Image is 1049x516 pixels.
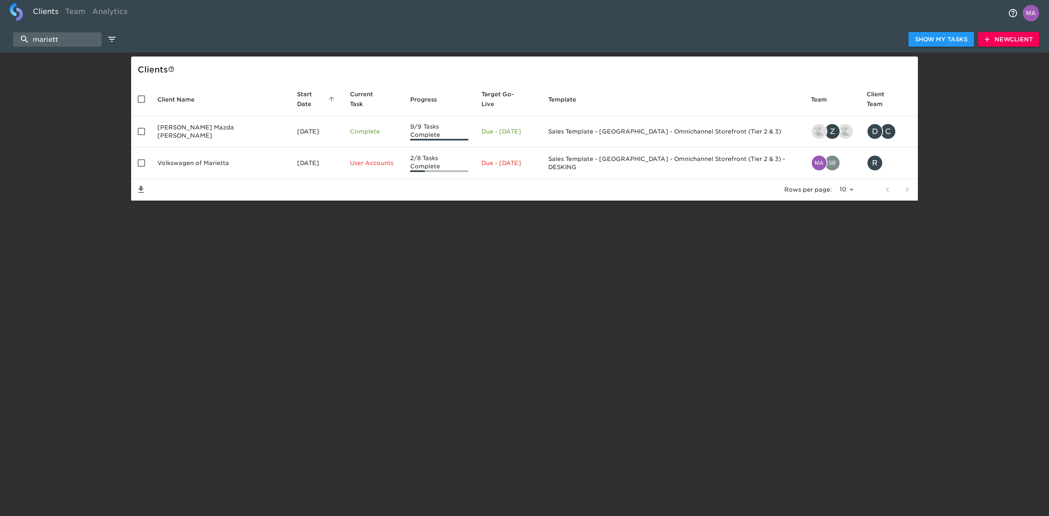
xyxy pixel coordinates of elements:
[10,3,23,21] img: logo
[812,156,826,170] img: matthew.grajales@cdk.com
[880,123,896,140] div: C
[481,89,535,109] span: Target Go-Live
[824,123,840,140] div: Z
[297,89,337,109] span: Start Date
[915,34,967,45] span: Show My Tasks
[811,155,854,171] div: matthew.grajales@cdk.com, srihetha.malgani@cdk.com
[89,3,131,23] a: Analytics
[1023,5,1039,21] img: Profile
[350,127,397,136] p: Complete
[867,89,911,109] span: Client Team
[867,155,883,171] div: R
[784,186,832,194] p: Rows per page:
[838,124,853,139] img: duncan.miller@roadster.com
[13,32,102,47] input: search
[867,155,911,171] div: ramazan.diss@volkswagenofmarietta.com
[138,63,915,76] div: Client s
[908,32,974,47] button: Show My Tasks
[825,156,840,170] img: srihetha.malgani@cdk.com
[985,34,1033,45] span: New Client
[811,95,838,104] span: Team
[542,147,805,179] td: Sales Template - [GEOGRAPHIC_DATA] - Omnichannel Storefront (Tier 2 & 3) - DESKING
[404,116,475,147] td: 9/9 Tasks Complete
[548,95,587,104] span: Template
[350,89,386,109] span: Current Task
[151,147,291,179] td: Volkswagen of Marietta
[835,183,856,196] select: rows per page
[62,3,89,23] a: Team
[105,32,119,46] button: edit
[481,159,535,167] p: Due - [DATE]
[131,83,918,201] table: enhanced table
[157,95,205,104] span: Client Name
[131,180,151,199] button: Save List
[410,95,447,104] span: Progress
[404,147,475,179] td: 2/8 Tasks Complete
[291,116,344,147] td: [DATE]
[350,159,397,167] p: User Accounts
[481,127,535,136] p: Due - [DATE]
[350,89,397,109] span: Current Task
[867,123,883,140] div: D
[1003,3,1023,23] button: notifications
[291,147,344,179] td: [DATE]
[481,89,524,109] span: Calculated based on the start date and the duration of all Tasks contained in this Hub.
[812,124,826,139] img: lowell@roadster.com
[30,3,62,23] a: Clients
[978,32,1039,47] button: NewClient
[151,116,291,147] td: [PERSON_NAME] Mazda [PERSON_NAME]
[542,116,805,147] td: Sales Template - [GEOGRAPHIC_DATA] - Omnichannel Storefront (Tier 2 & 3)
[168,66,175,72] svg: This is a list of all of your clients and clients shared with you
